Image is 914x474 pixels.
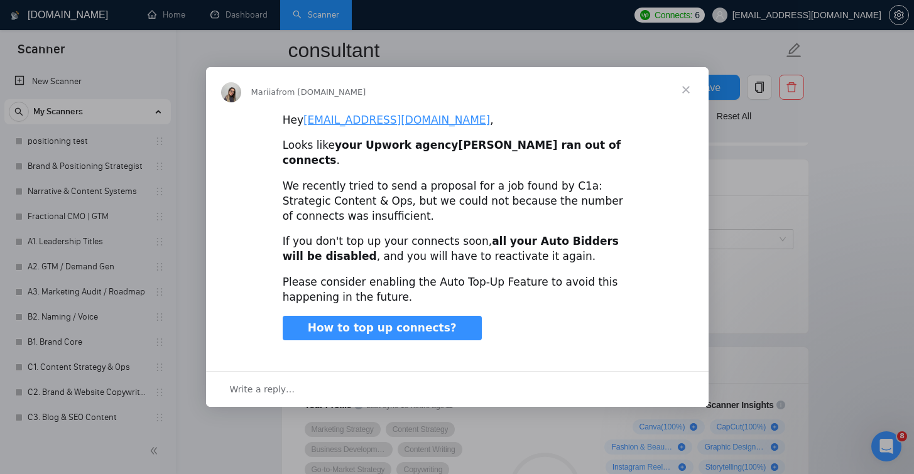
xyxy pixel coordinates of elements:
[251,87,276,97] span: Mariia
[492,235,506,247] b: all
[283,235,619,262] b: your Auto Bidders will be disabled
[283,275,632,305] div: Please consider enabling the Auto Top-Up Feature to avoid this happening in the future.
[230,381,295,397] span: Write a reply…
[206,371,709,407] div: Open conversation and reply
[303,114,490,126] a: [EMAIL_ADDRESS][DOMAIN_NAME]
[221,82,241,102] img: Profile image for Mariia
[276,87,366,97] span: from [DOMAIN_NAME]
[283,138,632,168] div: Looks like .
[283,179,632,224] div: We recently tried to send a proposal for a job found by C1a: Strategic Content & Ops, but we coul...
[283,234,632,264] div: If you don't top up your connects soon, , and you will have to reactivate it again.
[283,113,632,128] div: Hey ,
[283,316,482,341] a: How to top up connects?
[283,139,621,166] b: [PERSON_NAME] ran out of connects
[663,67,709,112] span: Close
[335,139,459,151] b: your Upwork agency
[308,321,457,334] span: How to top up connects?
